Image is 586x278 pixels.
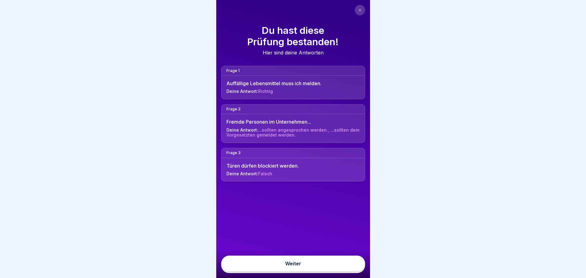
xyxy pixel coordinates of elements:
[221,25,365,47] h1: Du hast diese Prüfung bestanden!
[258,171,272,176] span: Falsch
[226,163,360,169] div: Türen dürfen blockiert werden.
[226,171,360,177] div: Deine Antwort:
[221,148,365,158] div: Frage 3
[221,256,365,272] a: Weiter
[221,50,365,56] div: Hier sind deine Antworten
[226,119,360,125] div: Fremde Personen im Unternehmen...
[226,81,360,86] div: Auffällige Lebensmittel muss ich melden.
[226,128,360,138] div: Deine Antwort:
[221,105,365,114] div: Frage 2
[221,66,365,76] div: Frage 1
[226,89,360,94] div: Deine Antwort:
[258,89,273,94] span: Richtig
[226,127,359,138] span: ...sollten angesprochen werden., ...sollten dem Vorgesetzten gemeldet werden.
